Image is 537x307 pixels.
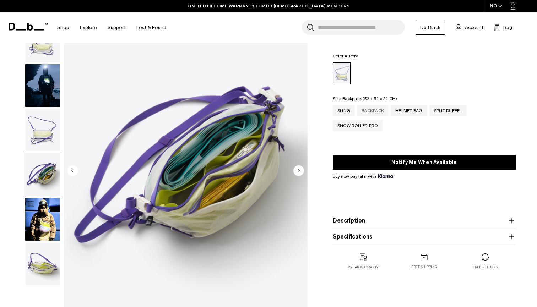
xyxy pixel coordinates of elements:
a: LIMITED LIFETIME WARRANTY FOR DB [DEMOGRAPHIC_DATA] MEMBERS [188,3,349,9]
a: Account [456,23,483,32]
button: Description [333,216,516,225]
span: Buy now pay later with [333,173,393,180]
img: Weigh_Lighter_Sling_10L_Lifestyle.png [25,64,60,107]
a: Explore [80,15,97,40]
img: Weigh Lighter Sling 10L Aurora [25,198,60,241]
nav: Main Navigation [52,12,172,43]
p: 2 year warranty [348,265,379,270]
a: Snow Roller Pro [333,120,383,131]
a: Support [108,15,126,40]
button: Notify Me When Available [333,155,516,170]
a: Lost & Found [136,15,166,40]
img: {"height" => 20, "alt" => "Klarna"} [378,174,393,178]
a: Backpack [357,105,389,116]
img: Weigh_Lighter_Sling_10L_4.png [25,243,60,285]
button: Specifications [333,232,516,241]
span: Account [465,24,483,31]
span: Backpack (52 x 31 x 21 CM) [342,96,397,101]
a: Sling [333,105,355,116]
p: Free shipping [411,264,437,269]
a: Split Duffel [429,105,467,116]
legend: Color: [333,54,358,58]
button: Next slide [293,165,304,177]
span: Aurora [345,54,358,59]
button: Bag [494,23,512,32]
img: Weigh_Lighter_Sling_10L_3.png [25,153,60,196]
legend: Size: [333,97,397,101]
a: Aurora [333,62,351,84]
button: Previous slide [67,165,78,177]
span: Bag [503,24,512,31]
p: Free returns [473,265,498,270]
button: Weigh_Lighter_Sling_10L_4.png [25,242,60,286]
a: Shop [57,15,69,40]
a: Helmet Bag [391,105,427,116]
img: Weigh_Lighter_Sling_10L_2.png [25,109,60,152]
a: Db Black [416,20,445,35]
